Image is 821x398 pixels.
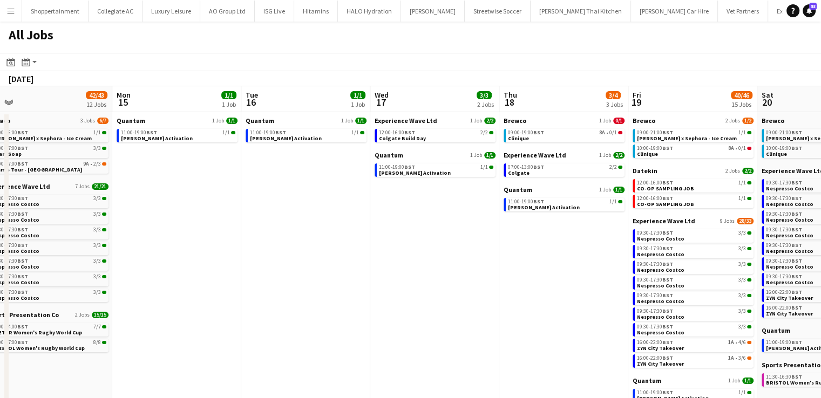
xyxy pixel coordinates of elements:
button: Hitamins [294,1,338,22]
button: ISG Live [255,1,294,22]
button: [PERSON_NAME] Car Hire [631,1,718,22]
button: Collegiate AC [89,1,143,22]
button: HALO Hydration [338,1,401,22]
button: Shoppertainment [22,1,89,22]
button: Luxury Leisure [143,1,200,22]
div: [DATE] [9,73,33,84]
button: Vet Partners [718,1,768,22]
a: 93 [803,4,816,17]
button: AO Group Ltd [200,1,255,22]
button: Streetwise Soccer [465,1,531,22]
button: [PERSON_NAME] [401,1,465,22]
button: [PERSON_NAME] Thai Kitchen [531,1,631,22]
span: 93 [809,3,817,10]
